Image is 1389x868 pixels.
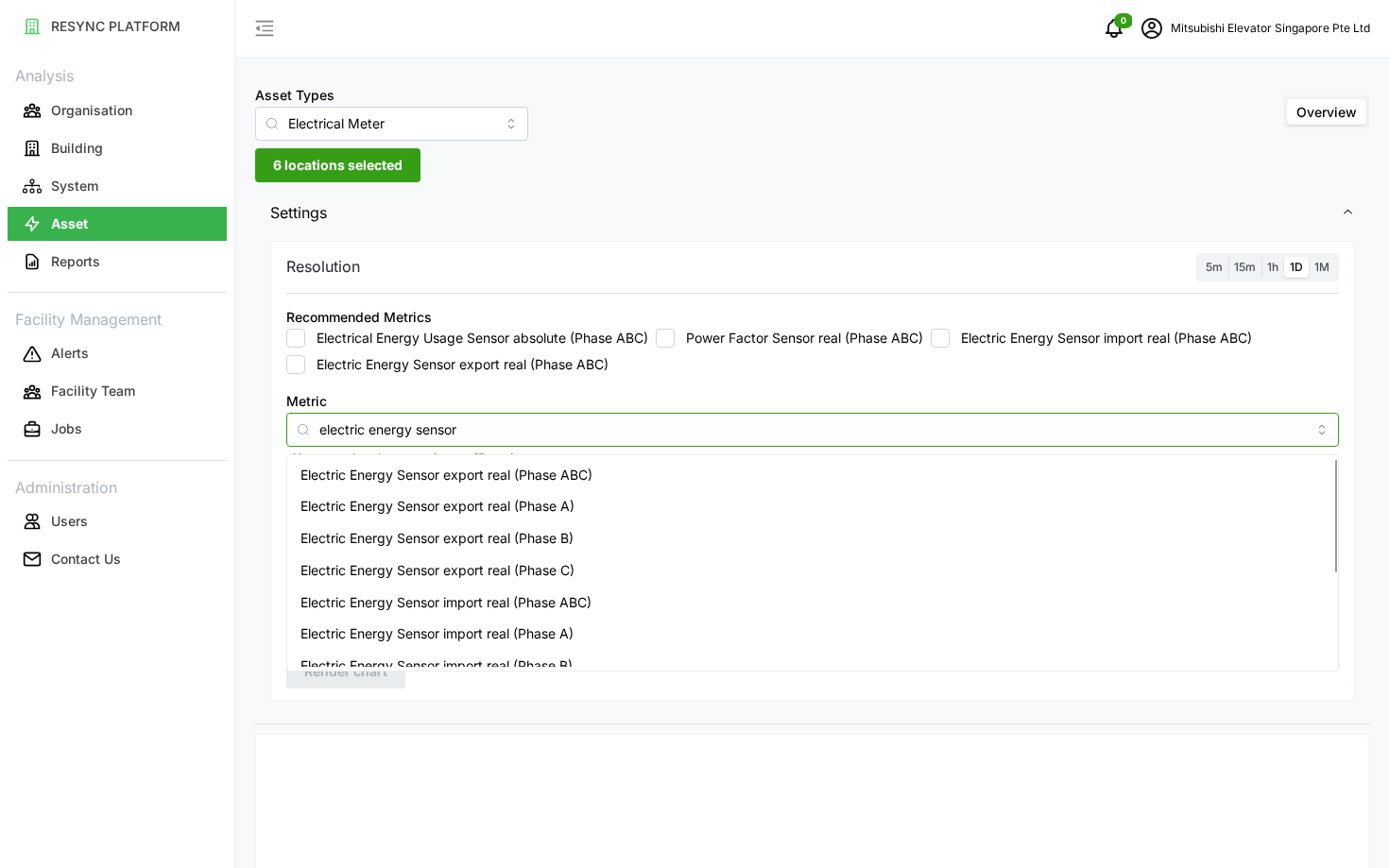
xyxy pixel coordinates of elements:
[1314,260,1329,274] span: 1M
[8,167,227,205] a: System
[255,236,1370,724] div: Settings
[8,373,227,411] a: Facility Team
[8,335,227,373] a: Alerts
[8,169,227,203] button: System
[286,307,432,328] div: Recommended Metrics
[1133,9,1171,47] button: schedule
[51,550,121,569] p: Contact Us
[255,190,1370,236] button: Settings
[8,8,227,45] a: RESYNC PLATFORM
[300,528,574,549] span: Electric Energy Sensor export real (Phase B)
[286,391,327,412] label: Metric
[51,177,98,196] p: System
[286,451,1339,467] p: *You can only select a maximum of 5 metrics
[1290,260,1303,274] span: 1D
[8,337,227,371] button: Alerts
[8,504,227,538] button: Users
[51,252,100,271] p: Reports
[8,375,227,409] button: Facility Team
[305,355,609,374] label: Electric Energy Sensor export real (Phase ABC)
[8,502,227,540] a: Users
[319,418,1306,439] input: Select metric
[51,101,132,120] p: Organisation
[8,92,227,129] a: Organisation
[300,623,574,644] span: Electric Energy Sensor import real (Phase A)
[270,190,1341,236] span: Settings
[300,560,574,581] span: Electric Energy Sensor export real (Phase C)
[8,472,227,500] p: Administration
[1234,260,1256,274] span: 15m
[1296,104,1357,120] span: Overview
[8,131,227,165] button: Building
[8,540,227,578] a: Contact Us
[300,655,573,676] span: Electric Energy Sensor import real (Phase B)
[255,85,334,106] label: Asset Types
[51,512,88,531] p: Users
[1121,14,1126,27] span: 0
[300,496,574,517] span: Electric Energy Sensor export real (Phase A)
[51,382,135,400] p: Facility Team
[304,655,387,688] span: Render chart
[8,542,227,576] button: Contact Us
[273,149,403,181] span: 6 locations selected
[1267,260,1278,274] span: 1h
[51,419,82,438] p: Jobs
[300,465,592,485] span: Electric Energy Sensor export real (Phase ABC)
[950,329,1252,348] label: Electric Energy Sensor import real (Phase ABC)
[305,329,648,348] label: Electrical Energy Usage Sensor absolute (Phase ABC)
[286,655,405,689] button: Render chart
[8,304,227,332] p: Facility Management
[51,344,89,363] p: Alerts
[1095,9,1133,47] button: notifications
[51,139,103,158] p: Building
[8,94,227,128] button: Organisation
[8,129,227,167] a: Building
[51,214,88,233] p: Asset
[286,255,360,279] p: Resolution
[8,205,227,243] a: Asset
[8,60,227,88] p: Analysis
[8,207,227,241] button: Asset
[8,9,227,43] button: RESYNC PLATFORM
[1171,20,1370,38] p: Mitsubishi Elevator Singapore Pte Ltd
[255,148,420,182] button: 6 locations selected
[8,413,227,447] button: Jobs
[8,243,227,281] a: Reports
[8,245,227,279] button: Reports
[1206,260,1223,274] span: 5m
[51,17,180,36] p: RESYNC PLATFORM
[300,592,592,613] span: Electric Energy Sensor import real (Phase ABC)
[675,329,923,348] label: Power Factor Sensor real (Phase ABC)
[8,411,227,449] a: Jobs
